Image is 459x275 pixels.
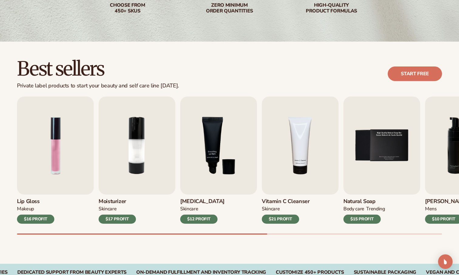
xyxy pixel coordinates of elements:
div: $17 PROFIT [99,215,136,224]
h2: Best sellers [17,59,179,79]
div: Skincare [262,206,280,212]
div: mens [425,206,437,212]
div: High-quality product formulas [293,2,370,14]
a: 1 / 9 [17,97,94,224]
h3: Lip Gloss [17,198,54,205]
div: Open Intercom Messenger [438,254,453,269]
div: SKINCARE [99,206,116,212]
a: 2 / 9 [99,97,175,224]
h3: Natural Soap [343,198,385,205]
div: Zero minimum order quantities [191,2,268,14]
h3: Moisturizer [99,198,136,205]
div: TRENDING [366,206,385,212]
div: SKINCARE [180,206,198,212]
div: BODY Care [343,206,364,212]
div: $16 PROFIT [17,215,54,224]
div: $21 PROFIT [262,215,299,224]
div: $12 PROFIT [180,215,218,224]
a: 4 / 9 [262,97,339,224]
div: $15 PROFIT [343,215,381,224]
div: Choose from 450+ Skus [89,2,167,14]
h3: [MEDICAL_DATA] [180,198,224,205]
a: 5 / 9 [343,97,420,224]
div: MAKEUP [17,206,34,212]
h3: Vitamin C Cleanser [262,198,310,205]
a: Start free [388,66,442,81]
a: 3 / 9 [180,97,257,224]
div: Private label products to start your beauty and self care line [DATE]. [17,83,179,89]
